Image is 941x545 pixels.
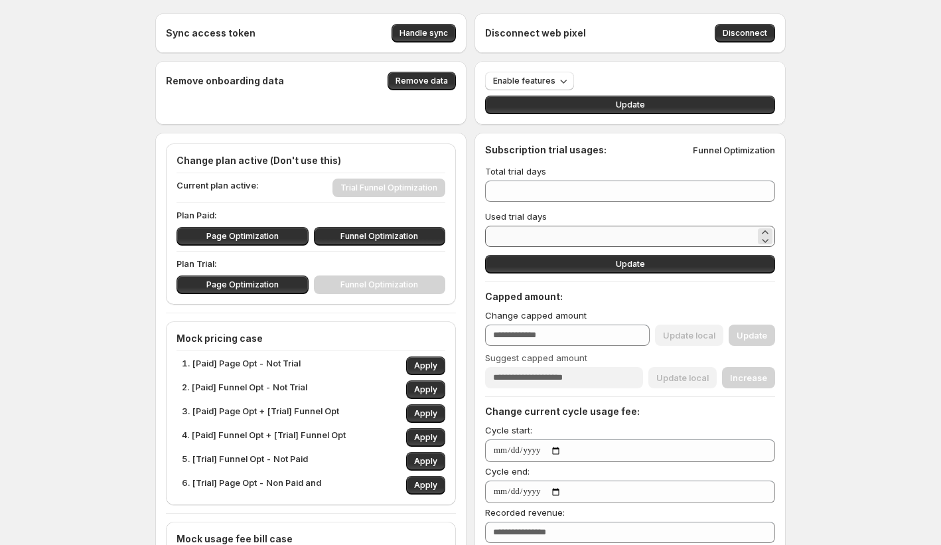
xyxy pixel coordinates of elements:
span: Update [616,100,645,110]
p: 3. [Paid] Page Opt + [Trial] Funnel Opt [182,404,339,423]
h4: Mock pricing case [177,332,445,345]
span: Apply [414,360,437,371]
p: 6. [Trial] Page Opt - Non Paid and [182,476,321,495]
h4: Remove onboarding data [166,74,284,88]
span: Handle sync [399,28,448,39]
h4: Change current cycle usage fee: [485,405,775,418]
span: Total trial days [485,166,546,177]
p: Plan Paid: [177,208,445,222]
span: Disconnect [723,28,767,39]
span: Apply [414,480,437,491]
h4: Change plan active (Don't use this) [177,154,445,167]
button: Update [485,96,775,114]
span: Funnel Optimization [340,231,418,242]
span: Page Optimization [206,279,279,290]
h4: Disconnect web pixel [485,27,586,40]
span: Apply [414,456,437,467]
button: Enable features [485,72,574,90]
button: Funnel Optimization [314,227,446,246]
button: Apply [406,476,445,495]
span: Page Optimization [206,231,279,242]
span: Recorded revenue: [485,507,565,518]
p: 5. [Trial] Funnel Opt - Not Paid [182,452,308,471]
button: Page Optimization [177,227,309,246]
button: Remove data [388,72,456,90]
p: 4. [Paid] Funnel Opt + [Trial] Funnel Opt [182,428,346,447]
span: Suggest capped amount [485,352,587,363]
span: Enable features [493,76,555,86]
button: Update [485,255,775,273]
button: Apply [406,428,445,447]
button: Handle sync [392,24,456,42]
span: Cycle start: [485,425,532,435]
span: Apply [414,408,437,419]
h4: Subscription trial usages: [485,143,607,157]
span: Cycle end: [485,466,530,477]
button: Apply [406,356,445,375]
button: Apply [406,380,445,399]
span: Update [616,259,645,270]
span: Remove data [396,76,448,86]
p: 1. [Paid] Page Opt - Not Trial [182,356,301,375]
button: Apply [406,404,445,423]
h4: Capped amount: [485,290,775,303]
button: Disconnect [715,24,775,42]
p: Plan Trial: [177,257,445,270]
span: Used trial days [485,211,547,222]
span: Apply [414,432,437,443]
p: Funnel Optimization [693,143,775,157]
p: Current plan active: [177,179,259,197]
span: Apply [414,384,437,395]
h4: Sync access token [166,27,255,40]
span: Change capped amount [485,310,587,321]
button: Page Optimization [177,275,309,294]
button: Apply [406,452,445,471]
p: 2. [Paid] Funnel Opt - Not Trial [182,380,307,399]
